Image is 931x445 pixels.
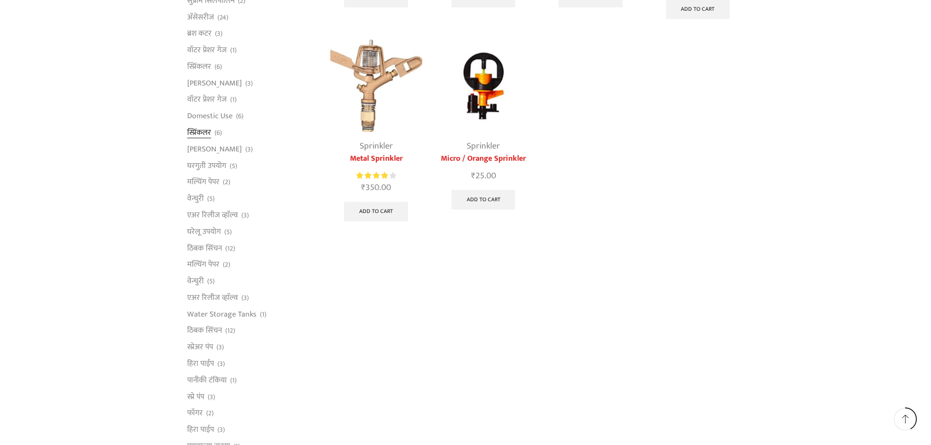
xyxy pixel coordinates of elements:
[225,244,235,254] span: (12)
[245,79,253,88] span: (3)
[236,111,243,121] span: (6)
[187,157,226,174] a: घरगुती उपयोग
[230,95,237,105] span: (1)
[217,425,225,435] span: (3)
[224,227,232,237] span: (5)
[467,139,500,153] a: Sprinkler
[187,405,203,422] a: फॉगर
[215,29,222,39] span: (3)
[360,139,393,153] a: Sprinkler
[187,372,227,388] a: पानीकी टंकिया
[217,342,224,352] span: (3)
[187,207,238,223] a: एअर रिलीज व्हाॅल्व
[187,306,257,322] a: Water Storage Tanks
[361,180,366,195] span: ₹
[187,422,214,438] a: हिरा पाईप
[187,108,233,125] a: Domestic Use
[217,359,225,369] span: (3)
[330,40,422,132] img: Metal Sprinkler
[187,141,242,157] a: [PERSON_NAME]
[217,13,228,22] span: (24)
[471,169,496,183] bdi: 25.00
[187,58,211,75] a: स्प्रिंकलर
[187,174,219,191] a: मल्चिंग पेपर
[187,191,204,207] a: वेन्चुरी
[471,169,476,183] span: ₹
[223,260,230,270] span: (2)
[241,211,249,220] span: (3)
[187,240,222,256] a: ठिबक सिंचन
[187,75,242,91] a: [PERSON_NAME]
[187,273,204,290] a: वेन्चुरी
[437,40,529,132] img: Orange-Sprinkler
[225,326,235,336] span: (12)
[356,170,388,181] span: Rated out of 5
[230,45,237,55] span: (1)
[187,388,204,405] a: स्प्रे पंप
[187,322,222,339] a: ठिबक सिंचन
[356,170,396,181] div: Rated 4.00 out of 5
[361,180,391,195] bdi: 350.00
[245,145,253,154] span: (3)
[187,42,227,59] a: वॉटर प्रेशर गेज
[187,289,238,306] a: एअर रिलीज व्हाॅल्व
[187,125,211,141] a: स्प्रिंकलर
[187,355,214,372] a: हिरा पाईप
[223,177,230,187] span: (2)
[260,310,266,319] span: (1)
[187,91,227,108] a: वॉटर प्रेशर गेज
[330,153,422,165] a: Metal Sprinkler
[241,293,249,303] span: (3)
[437,153,529,165] a: Micro / Orange Sprinkler
[344,202,408,221] a: Add to cart: “Metal Sprinkler”
[207,276,215,286] span: (5)
[207,194,215,204] span: (5)
[187,9,214,25] a: अ‍ॅसेसरीज
[206,408,214,418] span: (2)
[230,161,237,171] span: (5)
[452,190,516,210] a: Add to cart: “Micro / Orange Sprinkler”
[187,223,221,240] a: घरेलू उपयोग
[208,392,215,402] span: (3)
[187,256,219,273] a: मल्चिंग पेपर
[187,339,213,356] a: स्प्रेअर पंप
[215,62,222,72] span: (6)
[230,376,237,385] span: (1)
[187,25,212,42] a: ब्रश कटर
[215,128,222,138] span: (6)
